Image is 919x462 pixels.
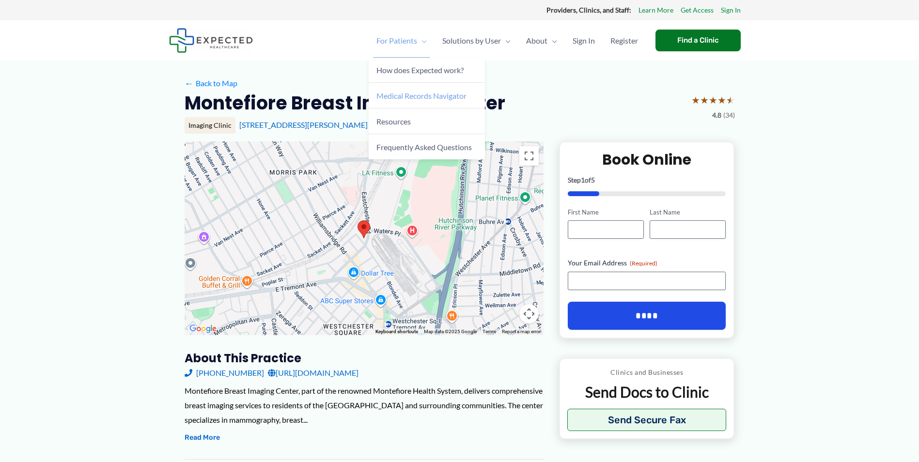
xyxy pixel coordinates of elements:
[417,24,427,58] span: Menu Toggle
[573,24,595,58] span: Sign In
[567,366,727,379] p: Clinics and Businesses
[721,4,741,16] a: Sign In
[483,329,496,334] a: Terms
[268,366,358,380] a: [URL][DOMAIN_NAME]
[655,30,741,51] a: Find a Clinic
[502,329,541,334] a: Report a map error
[630,260,657,267] span: (Required)
[567,383,727,401] p: Send Docs to Clinic
[547,24,557,58] span: Menu Toggle
[185,76,237,91] a: ←Back to Map
[239,120,368,129] a: [STREET_ADDRESS][PERSON_NAME]
[369,58,485,83] a: How does Expected work?
[639,4,673,16] a: Learn More
[424,329,477,334] span: Map data ©2025 Google
[610,24,638,58] span: Register
[568,258,726,268] label: Your Email Address
[376,91,467,100] span: Medical Records Navigator
[185,91,505,115] h2: Montefiore Breast Imaging Center
[519,146,539,166] button: Toggle fullscreen view
[519,304,539,323] button: Map camera controls
[442,24,501,58] span: Solutions by User
[435,24,518,58] a: Solutions by UserMenu Toggle
[581,176,585,184] span: 1
[169,28,253,53] img: Expected Healthcare Logo - side, dark font, small
[565,24,603,58] a: Sign In
[187,323,219,335] a: Open this area in Google Maps (opens a new window)
[185,432,220,444] button: Read More
[526,24,547,58] span: About
[375,328,418,335] button: Keyboard shortcuts
[568,177,726,184] p: Step of
[723,109,735,122] span: (34)
[369,83,485,108] a: Medical Records Navigator
[376,24,417,58] span: For Patients
[726,91,735,109] span: ★
[185,384,544,427] div: Montefiore Breast Imaging Center, part of the renowned Montefiore Health System, delivers compreh...
[185,366,264,380] a: [PHONE_NUMBER]
[185,78,194,88] span: ←
[376,142,472,152] span: Frequently Asked Questions
[568,208,644,217] label: First Name
[185,351,544,366] h3: About this practice
[187,323,219,335] img: Google
[546,6,631,14] strong: Providers, Clinics, and Staff:
[567,409,727,431] button: Send Secure Fax
[650,208,726,217] label: Last Name
[518,24,565,58] a: AboutMenu Toggle
[717,91,726,109] span: ★
[376,117,411,126] span: Resources
[185,117,235,134] div: Imaging Clinic
[369,24,646,58] nav: Primary Site Navigation
[376,65,464,75] span: How does Expected work?
[369,134,485,159] a: Frequently Asked Questions
[691,91,700,109] span: ★
[369,24,435,58] a: For PatientsMenu Toggle
[568,150,726,169] h2: Book Online
[681,4,714,16] a: Get Access
[603,24,646,58] a: Register
[709,91,717,109] span: ★
[501,24,511,58] span: Menu Toggle
[369,108,485,134] a: Resources
[700,91,709,109] span: ★
[591,176,595,184] span: 5
[712,109,721,122] span: 4.8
